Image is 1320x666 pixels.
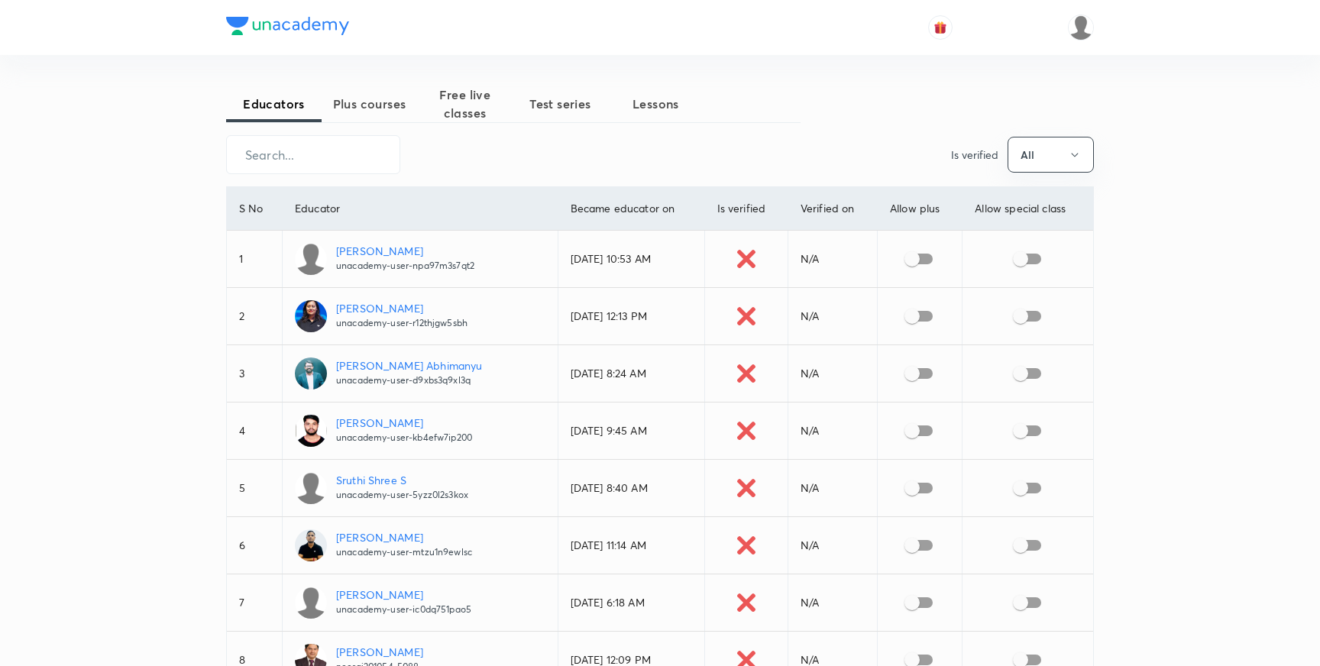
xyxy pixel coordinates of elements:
[336,488,468,502] p: unacademy-user-5yzz0l2s3kox
[336,373,482,387] p: unacademy-user-d9xbs3q9xl3q
[227,187,282,231] th: S No
[513,95,608,113] span: Test series
[788,231,877,288] td: N/A
[282,187,558,231] th: Educator
[295,415,545,447] a: [PERSON_NAME]unacademy-user-kb4efw7ip200
[227,231,282,288] td: 1
[227,345,282,403] td: 3
[336,529,472,545] p: [PERSON_NAME]
[336,415,472,431] p: [PERSON_NAME]
[336,300,467,316] p: [PERSON_NAME]
[788,187,877,231] th: Verified on
[558,574,704,632] td: [DATE] 6:18 AM
[877,187,962,231] th: Allow plus
[336,357,482,373] p: [PERSON_NAME] Abhimanyu
[558,460,704,517] td: [DATE] 8:40 AM
[295,300,545,332] a: [PERSON_NAME]unacademy-user-r12thjgw5sbh
[336,259,474,273] p: unacademy-user-npa97m3s7qt2
[788,574,877,632] td: N/A
[608,95,704,113] span: Lessons
[788,403,877,460] td: N/A
[295,243,545,275] a: [PERSON_NAME]unacademy-user-npa97m3s7qt2
[322,95,417,113] span: Plus courses
[951,147,998,163] p: Is verified
[227,460,282,517] td: 5
[336,644,423,660] p: [PERSON_NAME]
[558,517,704,574] td: [DATE] 11:14 AM
[1068,15,1094,40] img: Ajit
[295,357,545,390] a: [PERSON_NAME] Abhimanyuunacademy-user-d9xbs3q9xl3q
[336,316,467,330] p: unacademy-user-r12thjgw5sbh
[1008,137,1094,173] button: All
[788,517,877,574] td: N/A
[788,460,877,517] td: N/A
[704,187,788,231] th: Is verified
[227,135,400,174] input: Search...
[558,288,704,345] td: [DATE] 12:13 PM
[558,187,704,231] th: Became educator on
[226,95,322,113] span: Educators
[336,472,468,488] p: Sruthi Shree S
[227,403,282,460] td: 4
[928,15,953,40] button: avatar
[558,231,704,288] td: [DATE] 10:53 AM
[336,603,471,616] p: unacademy-user-ic0dq751pao5
[227,288,282,345] td: 2
[788,288,877,345] td: N/A
[226,17,349,39] a: Company Logo
[227,574,282,632] td: 7
[933,21,947,34] img: avatar
[336,431,472,445] p: unacademy-user-kb4efw7ip200
[336,243,474,259] p: [PERSON_NAME]
[295,472,545,504] a: Sruthi Shree Sunacademy-user-5yzz0l2s3kox
[417,86,513,122] span: Free live classes
[558,345,704,403] td: [DATE] 8:24 AM
[336,545,472,559] p: unacademy-user-mtzu1n9ewlsc
[226,17,349,35] img: Company Logo
[962,187,1093,231] th: Allow special class
[788,345,877,403] td: N/A
[558,403,704,460] td: [DATE] 9:45 AM
[227,517,282,574] td: 6
[336,587,471,603] p: [PERSON_NAME]
[295,587,545,619] a: [PERSON_NAME]unacademy-user-ic0dq751pao5
[295,529,545,561] a: [PERSON_NAME]unacademy-user-mtzu1n9ewlsc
